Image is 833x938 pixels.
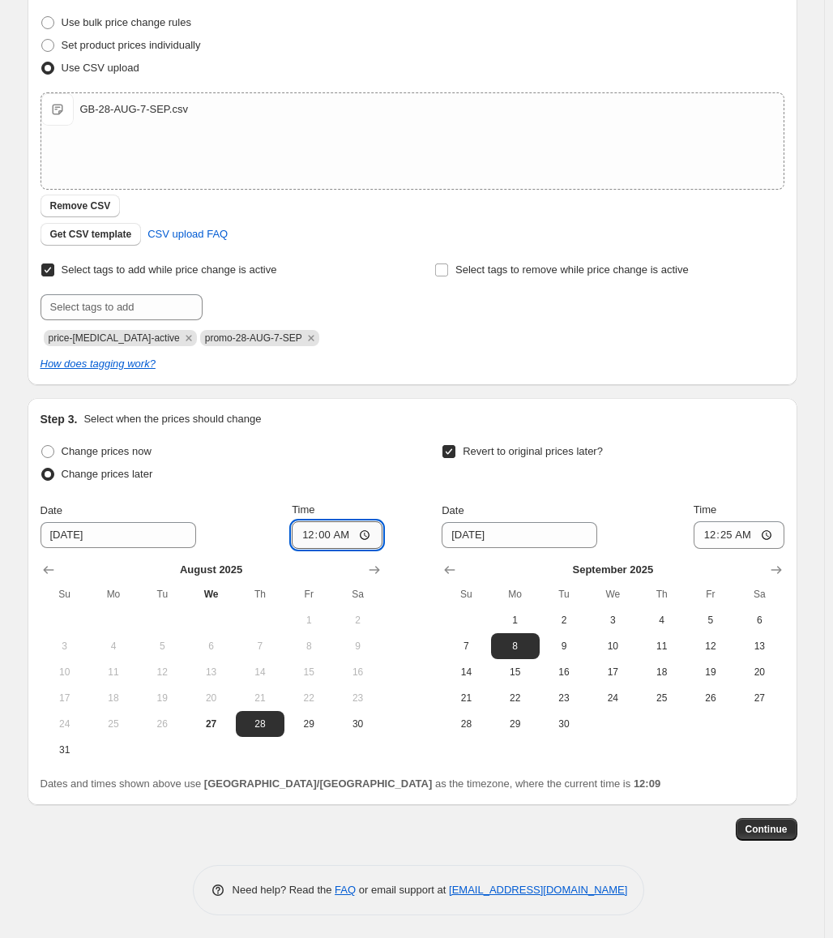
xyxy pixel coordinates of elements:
[186,633,235,659] button: Wednesday August 6 2025
[340,588,375,601] span: Sa
[637,607,686,633] button: Thursday September 4 2025
[193,588,229,601] span: We
[340,614,375,627] span: 2
[41,522,196,548] input: 8/27/2025
[686,581,735,607] th: Friday
[448,588,484,601] span: Su
[236,633,284,659] button: Thursday August 7 2025
[138,685,186,711] button: Tuesday August 19 2025
[144,666,180,679] span: 12
[41,294,203,320] input: Select tags to add
[540,581,588,607] th: Tuesday
[41,411,78,427] h2: Step 3.
[50,228,132,241] span: Get CSV template
[182,331,196,345] button: Remove price-change-job-active
[89,633,138,659] button: Monday August 4 2025
[41,777,661,790] span: Dates and times shown above use as the timezone, where the current time is
[491,659,540,685] button: Monday September 15 2025
[546,588,582,601] span: Tu
[62,263,277,276] span: Select tags to add while price change is active
[236,711,284,737] button: Thursday August 28 2025
[333,685,382,711] button: Saturday August 23 2025
[442,504,463,516] span: Date
[442,633,490,659] button: Sunday September 7 2025
[96,640,131,653] span: 4
[41,737,89,763] button: Sunday August 31 2025
[540,685,588,711] button: Tuesday September 23 2025
[540,607,588,633] button: Tuesday September 2 2025
[643,588,679,601] span: Th
[637,633,686,659] button: Thursday September 11 2025
[96,692,131,705] span: 18
[637,685,686,711] button: Thursday September 25 2025
[242,666,278,679] span: 14
[284,685,333,711] button: Friday August 22 2025
[333,633,382,659] button: Saturday August 9 2025
[735,685,784,711] button: Saturday September 27 2025
[546,640,582,653] span: 9
[193,717,229,730] span: 27
[356,884,449,896] span: or email support at
[588,581,637,607] th: Wednesday
[50,199,111,212] span: Remove CSV
[595,640,630,653] span: 10
[735,633,784,659] button: Saturday September 13 2025
[62,445,152,457] span: Change prices now
[442,711,490,737] button: Sunday September 28 2025
[333,581,382,607] th: Saturday
[193,666,229,679] span: 13
[193,640,229,653] span: 6
[144,717,180,730] span: 26
[186,685,235,711] button: Wednesday August 20 2025
[41,504,62,516] span: Date
[242,588,278,601] span: Th
[284,633,333,659] button: Friday August 8 2025
[236,685,284,711] button: Thursday August 21 2025
[41,711,89,737] button: Sunday August 24 2025
[637,581,686,607] th: Thursday
[47,743,83,756] span: 31
[595,614,630,627] span: 3
[686,633,735,659] button: Friday September 12 2025
[693,588,728,601] span: Fr
[498,640,533,653] span: 8
[89,711,138,737] button: Monday August 25 2025
[448,717,484,730] span: 28
[284,581,333,607] th: Friday
[242,692,278,705] span: 21
[491,711,540,737] button: Monday September 29 2025
[498,588,533,601] span: Mo
[595,588,630,601] span: We
[463,445,603,457] span: Revert to original prices later?
[138,659,186,685] button: Tuesday August 12 2025
[89,581,138,607] th: Monday
[138,221,237,247] a: CSV upload FAQ
[193,692,229,705] span: 20
[284,607,333,633] button: Friday August 1 2025
[643,666,679,679] span: 18
[491,581,540,607] th: Monday
[491,607,540,633] button: Monday September 1 2025
[291,614,327,627] span: 1
[694,503,716,516] span: Time
[236,581,284,607] th: Thursday
[233,884,335,896] span: Need help? Read the
[643,692,679,705] span: 25
[448,692,484,705] span: 21
[693,666,728,679] span: 19
[455,263,689,276] span: Select tags to remove while price change is active
[205,332,302,344] span: promo-28-AUG-7-SEP
[693,692,728,705] span: 26
[333,659,382,685] button: Saturday August 16 2025
[47,717,83,730] span: 24
[741,588,777,601] span: Sa
[686,685,735,711] button: Friday September 26 2025
[41,358,156,370] a: How does tagging work?
[686,607,735,633] button: Friday September 5 2025
[340,666,375,679] span: 16
[333,711,382,737] button: Saturday August 30 2025
[588,607,637,633] button: Wednesday September 3 2025
[186,581,235,607] th: Wednesday
[643,640,679,653] span: 11
[735,581,784,607] th: Saturday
